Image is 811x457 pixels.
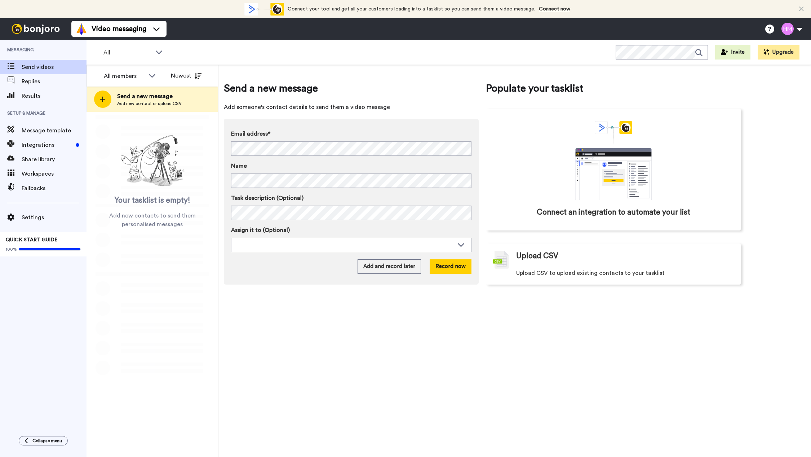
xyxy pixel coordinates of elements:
[22,126,87,135] span: Message template
[715,45,750,60] button: Invite
[6,246,17,252] span: 100%
[116,132,189,190] img: ready-set-action.png
[231,162,247,170] span: Name
[76,23,87,35] img: vm-color.svg
[539,6,570,12] a: Connect now
[115,195,190,206] span: Your tasklist is empty!
[6,237,58,242] span: QUICK START GUIDE
[224,81,479,96] span: Send a new message
[92,24,146,34] span: Video messaging
[758,45,799,60] button: Upgrade
[117,101,182,106] span: Add new contact or upload CSV
[231,129,471,138] label: Email address*
[9,24,63,34] img: bj-logo-header-white.svg
[493,251,509,269] img: csv-grey.png
[19,436,68,445] button: Collapse menu
[559,121,668,200] div: animation
[103,48,152,57] span: All
[22,155,87,164] span: Share library
[22,141,73,149] span: Integrations
[430,259,471,274] button: Record now
[22,170,87,178] span: Workspaces
[22,184,87,193] span: Fallbacks
[537,207,690,218] span: Connect an integration to automate your list
[486,81,741,96] span: Populate your tasklist
[516,269,665,277] span: Upload CSV to upload existing contacts to your tasklist
[22,213,87,222] span: Settings
[22,77,87,86] span: Replies
[244,3,284,16] div: animation
[22,92,87,100] span: Results
[104,72,145,80] div: All members
[22,63,87,71] span: Send videos
[231,226,471,234] label: Assign it to (Optional)
[224,103,479,111] span: Add someone's contact details to send them a video message
[516,251,558,262] span: Upload CSV
[117,92,182,101] span: Send a new message
[288,6,535,12] span: Connect your tool and get all your customers loading into a tasklist so you can send them a video...
[231,194,471,202] label: Task description (Optional)
[97,211,207,229] span: Add new contacts to send them personalised messages
[165,69,207,83] button: Newest
[358,259,421,274] button: Add and record later
[32,438,62,444] span: Collapse menu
